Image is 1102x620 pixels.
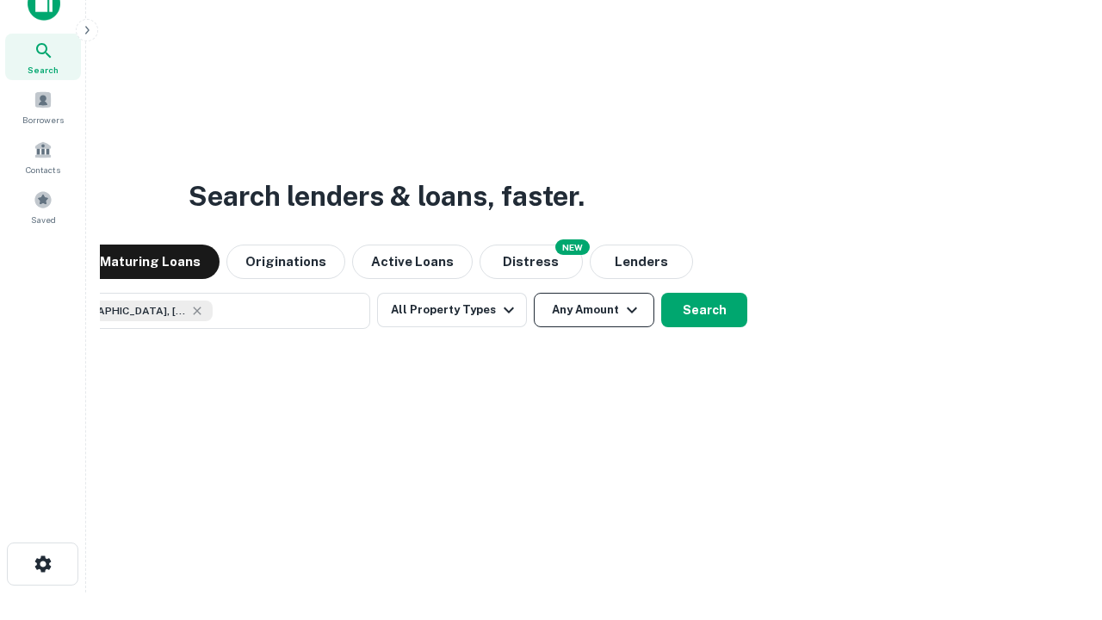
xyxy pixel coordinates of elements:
button: Maturing Loans [81,245,220,279]
span: Contacts [26,163,60,177]
a: Search [5,34,81,80]
a: Saved [5,183,81,230]
button: Originations [226,245,345,279]
button: Search distressed loans with lien and other non-mortgage details. [480,245,583,279]
iframe: Chat Widget [1016,482,1102,565]
button: Any Amount [534,293,654,327]
button: All Property Types [377,293,527,327]
button: [GEOGRAPHIC_DATA], [GEOGRAPHIC_DATA], [GEOGRAPHIC_DATA] [26,293,370,329]
a: Contacts [5,133,81,180]
span: Saved [31,213,56,226]
a: Borrowers [5,84,81,130]
div: NEW [555,239,590,255]
button: Search [661,293,747,327]
span: Borrowers [22,113,64,127]
span: Search [28,63,59,77]
span: [GEOGRAPHIC_DATA], [GEOGRAPHIC_DATA], [GEOGRAPHIC_DATA] [58,303,187,319]
button: Lenders [590,245,693,279]
button: Active Loans [352,245,473,279]
h3: Search lenders & loans, faster. [189,176,585,217]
